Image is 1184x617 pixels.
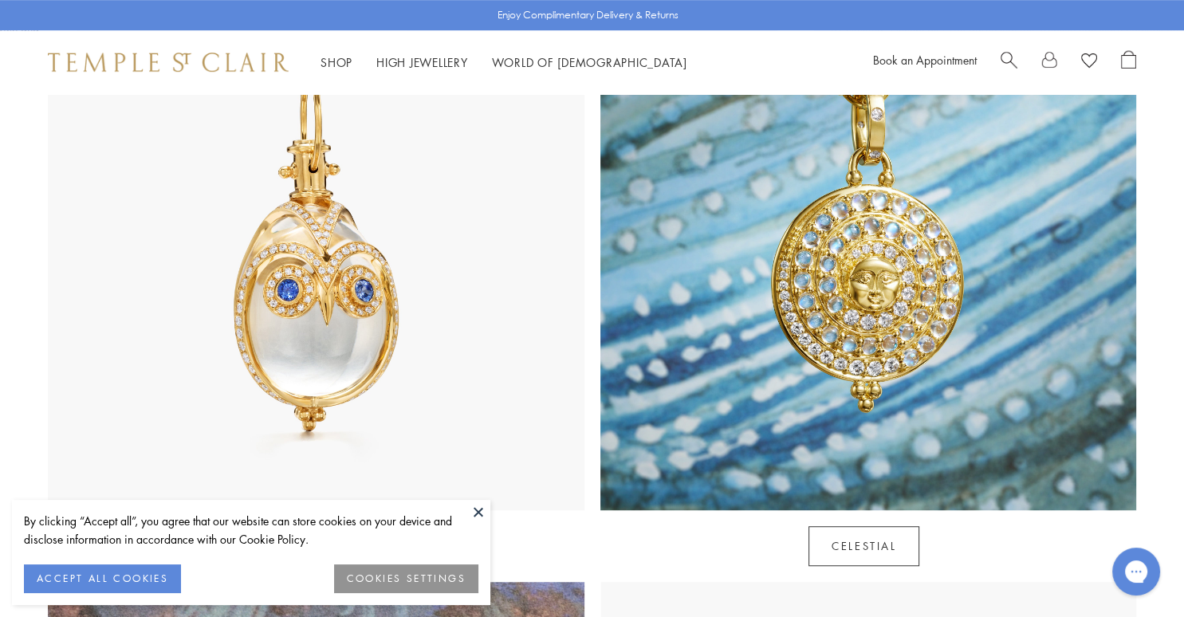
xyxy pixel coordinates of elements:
[321,54,352,70] a: ShopShop
[808,526,919,566] a: Celestial
[24,564,181,593] button: ACCEPT ALL COOKIES
[24,512,478,548] div: By clicking “Accept all”, you agree that our website can store cookies on your device and disclos...
[48,53,289,72] img: Temple St. Clair
[1081,50,1097,74] a: View Wishlist
[1121,50,1136,74] a: Open Shopping Bag
[873,52,977,68] a: Book an Appointment
[1104,542,1168,601] iframe: Gorgias live chat messenger
[1001,50,1017,74] a: Search
[498,7,679,23] p: Enjoy Complimentary Delivery & Returns
[321,53,687,73] nav: Main navigation
[376,54,468,70] a: High JewelleryHigh Jewellery
[334,564,478,593] button: COOKIES SETTINGS
[492,54,687,70] a: World of [DEMOGRAPHIC_DATA]World of [DEMOGRAPHIC_DATA]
